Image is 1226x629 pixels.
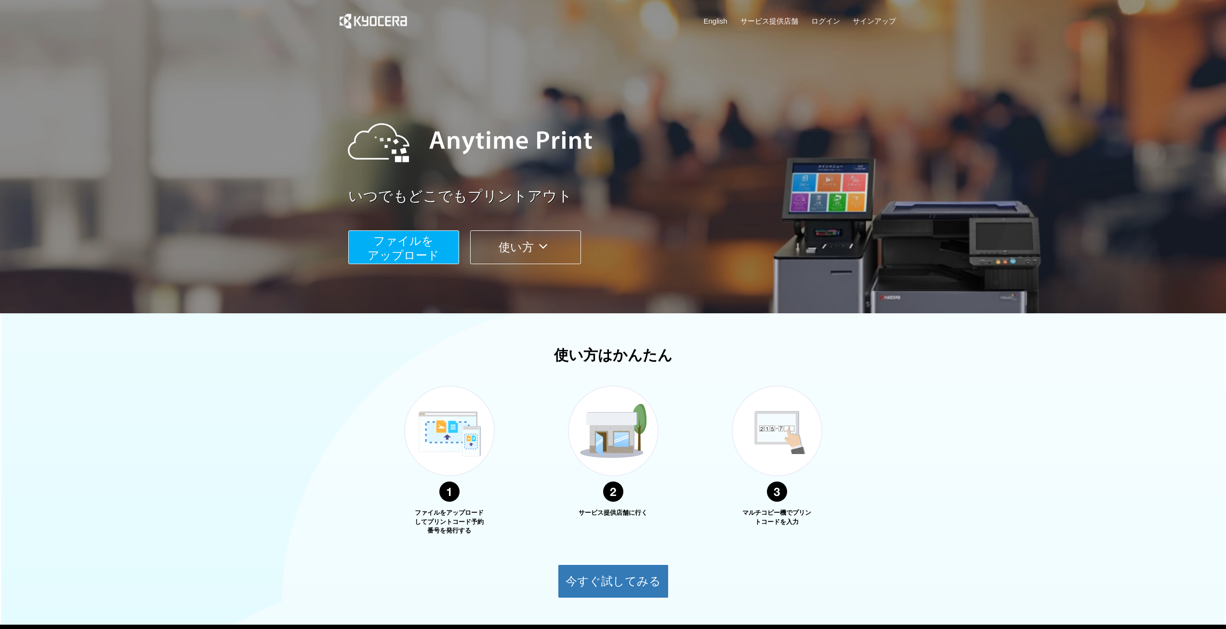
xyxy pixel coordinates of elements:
[740,16,798,26] a: サービス提供店舗
[704,16,727,26] a: English
[348,186,902,207] a: いつでもどこでもプリントアウト
[811,16,840,26] a: ログイン
[577,509,649,518] p: サービス提供店舗に行く
[853,16,896,26] a: サインアップ
[413,509,486,535] p: ファイルをアップロードしてプリントコード予約番号を発行する
[470,230,581,264] button: 使い方
[741,509,813,526] p: マルチコピー機でプリントコードを入力
[558,564,669,598] button: 今すぐ試してみる
[368,234,439,262] span: ファイルを ​​アップロード
[348,230,459,264] button: ファイルを​​アップロード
